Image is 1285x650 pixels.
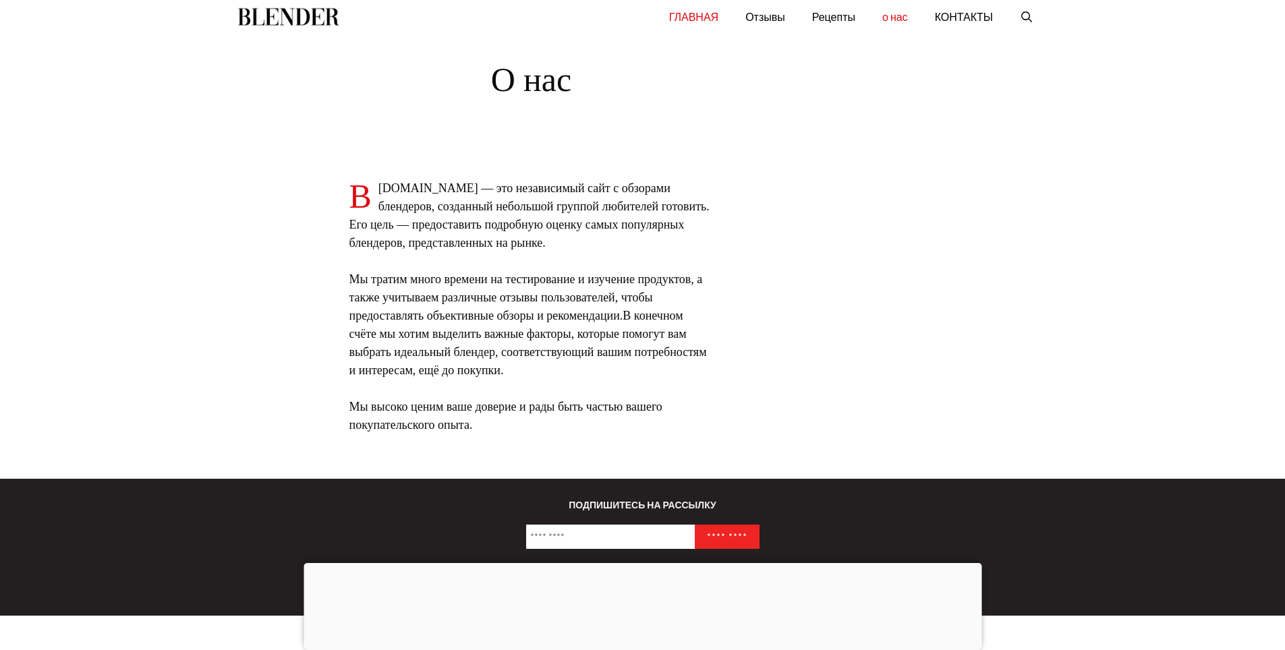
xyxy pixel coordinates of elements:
ya-tr-span: B [349,177,372,215]
ya-tr-span: Мы высоко ценим ваше доверие и рады быть частью вашего покупательского опыта. [349,400,662,432]
ya-tr-span: [DOMAIN_NAME] — это независимый сайт с обзорами блендеров, созданный небольшой группой любителей ... [349,181,710,249]
ya-tr-span: ГЛАВНАЯ [669,10,718,24]
ya-tr-span: о нас [882,10,908,24]
ya-tr-span: ПОДПИШИТЕСЬ НА РАССЫЛКУ [569,499,716,511]
ya-tr-span: КОНТАКТЫ [935,10,993,24]
ya-tr-span: Отзывы [745,10,785,24]
ya-tr-span: Мы тратим много времени на тестирование и изучение продуктов, а также учитываем различные отзывы ... [349,272,703,322]
ya-tr-span: Рецепты [812,10,855,24]
iframe: Реклама [845,54,1027,459]
iframe: Реклама [304,563,981,647]
ya-tr-span: О нас [491,55,571,100]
